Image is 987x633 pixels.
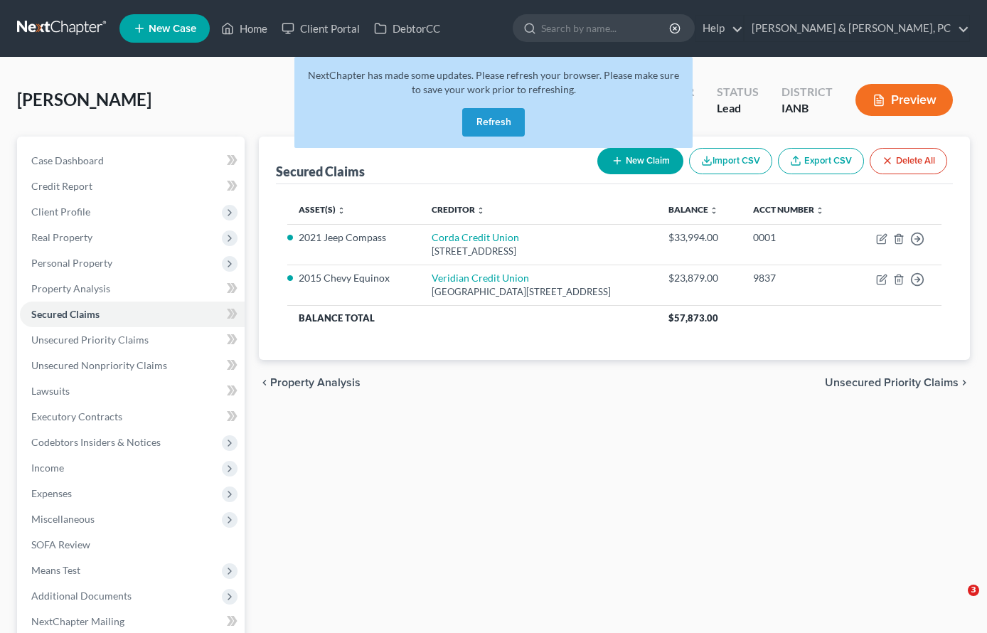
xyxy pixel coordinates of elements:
[31,359,167,371] span: Unsecured Nonpriority Claims
[31,180,92,192] span: Credit Report
[870,148,947,174] button: Delete All
[20,302,245,327] a: Secured Claims
[31,410,122,422] span: Executory Contracts
[20,174,245,199] a: Credit Report
[31,436,161,448] span: Codebtors Insiders & Notices
[31,487,72,499] span: Expenses
[855,84,953,116] button: Preview
[668,204,718,215] a: Balance unfold_more
[597,148,683,174] button: New Claim
[20,532,245,558] a: SOFA Review
[287,305,657,331] th: Balance Total
[753,204,824,215] a: Acct Number unfold_more
[31,513,95,525] span: Miscellaneous
[308,69,679,95] span: NextChapter has made some updates. Please refresh your browser. Please make sure to save your wor...
[31,154,104,166] span: Case Dashboard
[541,15,671,41] input: Search by name...
[31,206,90,218] span: Client Profile
[968,585,979,596] span: 3
[717,84,759,100] div: Status
[20,404,245,430] a: Executory Contracts
[825,377,970,388] button: Unsecured Priority Claims chevron_right
[753,230,841,245] div: 0001
[20,327,245,353] a: Unsecured Priority Claims
[31,615,124,627] span: NextChapter Mailing
[337,206,346,215] i: unfold_more
[274,16,367,41] a: Client Portal
[668,230,730,245] div: $33,994.00
[745,16,969,41] a: [PERSON_NAME] & [PERSON_NAME], PC
[31,308,100,320] span: Secured Claims
[476,206,485,215] i: unfold_more
[710,206,718,215] i: unfold_more
[31,231,92,243] span: Real Property
[299,204,346,215] a: Asset(s) unfold_more
[695,16,743,41] a: Help
[462,108,525,137] button: Refresh
[367,16,447,41] a: DebtorCC
[781,100,833,117] div: IANB
[299,271,409,285] li: 2015 Chevy Equinox
[816,206,824,215] i: unfold_more
[276,163,365,180] div: Secured Claims
[31,257,112,269] span: Personal Property
[939,585,973,619] iframe: Intercom live chat
[668,271,730,285] div: $23,879.00
[31,282,110,294] span: Property Analysis
[259,377,270,388] i: chevron_left
[31,538,90,550] span: SOFA Review
[31,385,70,397] span: Lawsuits
[299,230,409,245] li: 2021 Jeep Compass
[149,23,196,34] span: New Case
[959,377,970,388] i: chevron_right
[825,377,959,388] span: Unsecured Priority Claims
[214,16,274,41] a: Home
[781,84,833,100] div: District
[270,377,361,388] span: Property Analysis
[689,148,772,174] button: Import CSV
[31,334,149,346] span: Unsecured Priority Claims
[20,276,245,302] a: Property Analysis
[20,148,245,174] a: Case Dashboard
[31,564,80,576] span: Means Test
[432,204,485,215] a: Creditor unfold_more
[20,353,245,378] a: Unsecured Nonpriority Claims
[432,285,645,299] div: [GEOGRAPHIC_DATA][STREET_ADDRESS]
[778,148,864,174] a: Export CSV
[259,377,361,388] button: chevron_left Property Analysis
[432,231,519,243] a: Corda Credit Union
[31,462,64,474] span: Income
[717,100,759,117] div: Lead
[31,590,132,602] span: Additional Documents
[668,312,718,324] span: $57,873.00
[753,271,841,285] div: 9837
[432,272,529,284] a: Veridian Credit Union
[432,245,645,258] div: [STREET_ADDRESS]
[17,89,151,110] span: [PERSON_NAME]
[20,378,245,404] a: Lawsuits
